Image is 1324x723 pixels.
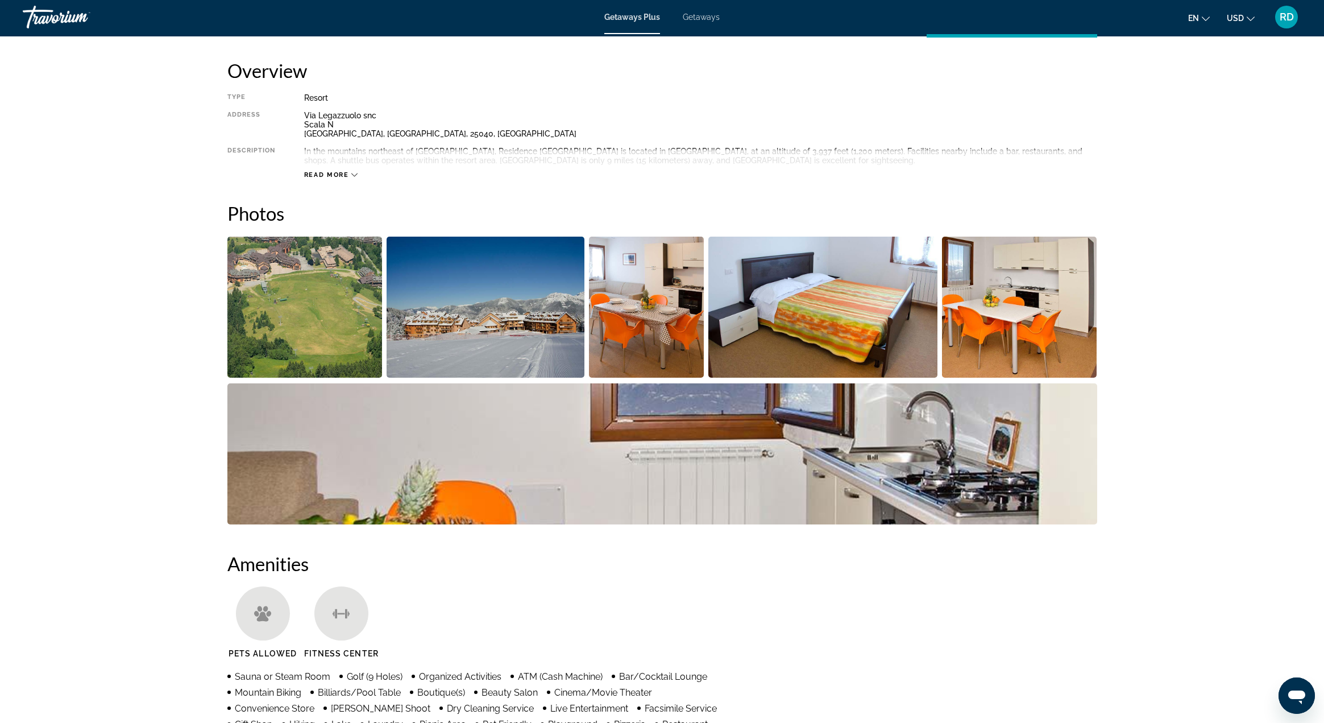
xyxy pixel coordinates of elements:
[619,671,707,682] span: Bar/Cocktail Lounge
[227,383,1097,525] button: Open full-screen image slider
[1227,14,1244,23] span: USD
[347,671,402,682] span: Golf (9 Holes)
[1272,5,1301,29] button: User Menu
[708,236,937,378] button: Open full-screen image slider
[229,649,297,658] span: Pets Allowed
[387,236,584,378] button: Open full-screen image slider
[1280,11,1294,23] span: RD
[227,59,1097,82] h2: Overview
[304,147,1097,165] div: In the mountains northeast of [GEOGRAPHIC_DATA], Residence [GEOGRAPHIC_DATA] is located in [GEOGR...
[1188,14,1199,23] span: en
[304,171,349,179] span: Read more
[227,552,1097,575] h2: Amenities
[942,236,1097,378] button: Open full-screen image slider
[227,93,276,102] div: Type
[235,671,330,682] span: Sauna or Steam Room
[1279,677,1315,714] iframe: Button to launch messaging window
[331,703,430,714] span: [PERSON_NAME] Shoot
[227,236,383,378] button: Open full-screen image slider
[304,111,1097,138] div: Via Legazzuolo snc Scala N [GEOGRAPHIC_DATA], [GEOGRAPHIC_DATA], 25040, [GEOGRAPHIC_DATA]
[227,202,1097,225] h2: Photos
[645,703,717,714] span: Facsimile Service
[604,13,660,22] a: Getaways Plus
[482,687,538,698] span: Beauty Salon
[550,703,628,714] span: Live Entertainment
[447,703,534,714] span: Dry Cleaning Service
[1227,10,1255,26] button: Change currency
[227,147,276,165] div: Description
[1188,10,1210,26] button: Change language
[304,171,358,179] button: Read more
[518,671,603,682] span: ATM (Cash Machine)
[683,13,720,22] a: Getaways
[589,236,704,378] button: Open full-screen image slider
[417,687,465,698] span: Boutique(s)
[235,687,301,698] span: Mountain Biking
[419,671,501,682] span: Organized Activities
[304,93,1097,102] div: Resort
[227,111,276,138] div: Address
[304,649,379,658] span: Fitness Center
[554,687,652,698] span: Cinema/Movie Theater
[235,703,314,714] span: Convenience Store
[318,687,401,698] span: Billiards/Pool Table
[23,2,136,32] a: Travorium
